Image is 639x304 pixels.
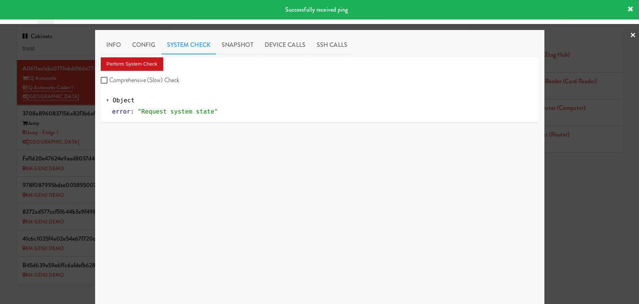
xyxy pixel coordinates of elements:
a: Device Calls [259,36,311,54]
label: Comprehensive (Slow) Check [101,75,180,86]
button: Perform System Check [101,57,164,71]
a: SSH Calls [311,36,353,54]
span: : [130,108,134,115]
a: × [630,24,636,47]
span: Object [113,97,134,104]
a: Snapshot [216,36,259,54]
span: error [112,108,131,115]
input: Comprehensive (Slow) Check [101,78,109,84]
span: "Request system state" [138,108,218,115]
a: Config [127,36,161,54]
a: Info [101,36,127,54]
a: System Check [161,36,216,54]
span: Successfully received ping [285,5,348,14]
